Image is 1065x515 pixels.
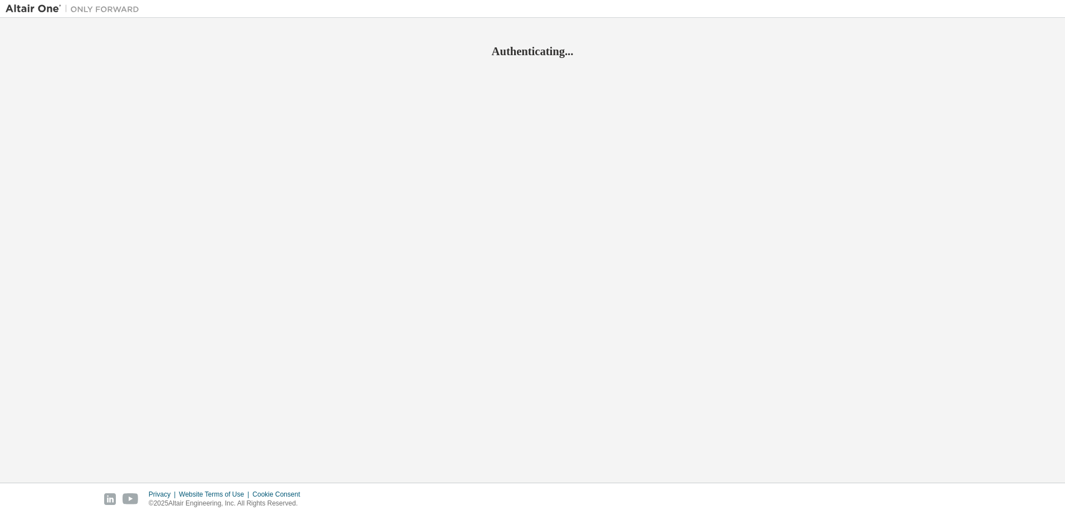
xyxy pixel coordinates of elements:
[252,490,306,499] div: Cookie Consent
[149,490,179,499] div: Privacy
[6,3,145,14] img: Altair One
[6,44,1059,59] h2: Authenticating...
[104,493,116,505] img: linkedin.svg
[149,499,307,508] p: © 2025 Altair Engineering, Inc. All Rights Reserved.
[123,493,139,505] img: youtube.svg
[179,490,252,499] div: Website Terms of Use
